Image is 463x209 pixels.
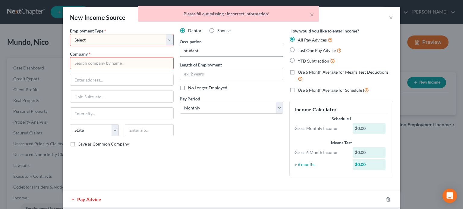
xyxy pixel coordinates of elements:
div: ÷ 6 months [291,161,350,168]
div: Gross 6 Month Income [291,149,350,155]
span: Pay Period [180,96,200,101]
span: Company [70,51,88,57]
span: YTD Subtraction [298,58,329,63]
input: ex: 2 years [180,68,283,80]
label: Length of Employment [180,62,222,68]
span: Debtor [188,28,202,33]
span: Just One Pay Advice [298,48,336,53]
div: $0.00 [353,159,386,170]
span: Pay Advice [77,196,101,202]
div: Please fill out missing / incorrect information! [143,11,314,17]
div: $0.00 [353,147,386,158]
span: Spouse [217,28,231,33]
button: × [310,11,314,18]
div: Gross Monthly Income [291,125,350,131]
span: Save as Common Company [78,141,129,146]
input: Enter city... [70,108,173,119]
span: Use 6 Month Average for Means Test Deductions [298,69,389,75]
div: $0.00 [353,123,386,134]
input: Unit, Suite, etc... [70,91,173,102]
span: Employment Type [70,28,103,33]
label: How would you like to enter income? [289,28,359,34]
div: Schedule I [294,116,388,122]
input: -- [180,45,283,57]
input: Enter address... [70,74,173,86]
div: Open Intercom Messenger [443,189,457,203]
h5: Income Calculator [294,106,388,113]
input: Enter zip... [125,124,174,136]
span: Use 6 Month Average for Schedule I [298,88,364,93]
label: Occupation [180,38,202,45]
input: Search company by name... [70,57,174,69]
span: No Longer Employed [188,85,227,90]
div: Means Test [294,140,388,146]
span: All Pay Advices [298,37,327,42]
